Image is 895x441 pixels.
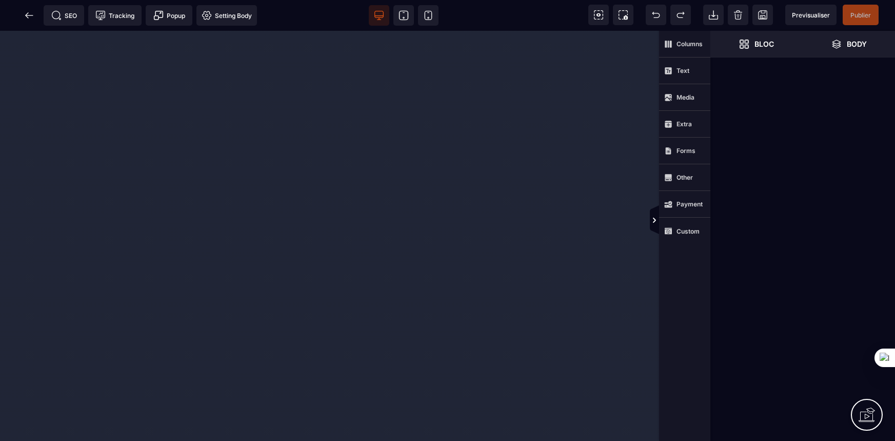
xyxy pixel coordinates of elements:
[677,174,693,181] strong: Other
[677,227,700,235] strong: Custom
[95,10,134,21] span: Tracking
[792,11,830,19] span: Previsualiser
[153,10,185,21] span: Popup
[677,40,703,48] strong: Columns
[588,5,609,25] span: View components
[677,67,689,74] strong: Text
[754,40,774,48] strong: Bloc
[677,200,703,208] strong: Payment
[202,10,252,21] span: Setting Body
[613,5,633,25] span: Screenshot
[677,147,695,155] strong: Forms
[51,10,77,21] span: SEO
[847,40,867,48] strong: Body
[803,31,895,57] span: Open Layer Manager
[710,31,803,57] span: Open Blocks
[850,11,871,19] span: Publier
[677,120,692,128] strong: Extra
[785,5,837,25] span: Preview
[677,93,694,101] strong: Media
